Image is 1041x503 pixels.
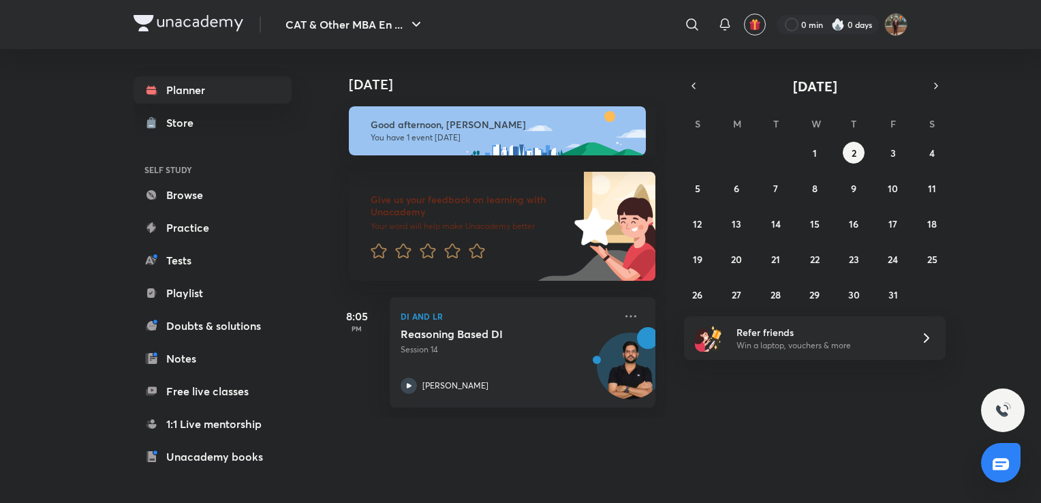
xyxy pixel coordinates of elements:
button: avatar [744,14,766,35]
button: [DATE] [703,76,927,95]
abbr: October 25, 2025 [927,253,937,266]
abbr: October 12, 2025 [693,217,702,230]
button: October 12, 2025 [687,213,709,234]
abbr: October 15, 2025 [810,217,820,230]
a: Planner [134,76,292,104]
a: Unacademy books [134,443,292,470]
a: Free live classes [134,378,292,405]
abbr: October 14, 2025 [771,217,781,230]
p: [PERSON_NAME] [422,380,488,392]
abbr: October 13, 2025 [732,217,741,230]
abbr: October 27, 2025 [732,288,741,301]
a: Doubts & solutions [134,312,292,339]
abbr: October 18, 2025 [927,217,937,230]
abbr: October 3, 2025 [890,147,896,159]
button: October 16, 2025 [843,213,865,234]
abbr: Tuesday [773,117,779,130]
button: October 26, 2025 [687,284,709,305]
abbr: October 20, 2025 [731,253,742,266]
abbr: October 21, 2025 [771,253,780,266]
a: Notes [134,345,292,372]
abbr: Monday [733,117,741,130]
abbr: Wednesday [811,117,821,130]
button: October 20, 2025 [726,248,747,270]
button: October 14, 2025 [765,213,787,234]
abbr: October 29, 2025 [809,288,820,301]
p: You have 1 event [DATE] [371,132,634,143]
a: Store [134,109,292,136]
button: October 25, 2025 [921,248,943,270]
abbr: October 24, 2025 [888,253,898,266]
button: October 27, 2025 [726,284,747,305]
abbr: October 5, 2025 [695,182,700,195]
h6: SELF STUDY [134,158,292,181]
button: October 31, 2025 [882,284,904,305]
button: October 3, 2025 [882,142,904,164]
h6: Good afternoon, [PERSON_NAME] [371,119,634,131]
abbr: October 2, 2025 [852,147,856,159]
button: October 29, 2025 [804,284,826,305]
button: October 6, 2025 [726,177,747,199]
button: October 4, 2025 [921,142,943,164]
button: October 10, 2025 [882,177,904,199]
button: October 5, 2025 [687,177,709,199]
button: October 13, 2025 [726,213,747,234]
p: Session 14 [401,344,615,356]
img: Harshit Verma [884,13,907,36]
div: Store [166,115,202,131]
img: Company Logo [134,15,243,31]
img: referral [695,324,722,352]
h5: 8:05 [330,308,384,324]
h5: Reasoning Based DI [401,327,570,341]
button: October 15, 2025 [804,213,826,234]
button: October 7, 2025 [765,177,787,199]
abbr: October 26, 2025 [692,288,702,301]
abbr: October 6, 2025 [734,182,739,195]
a: Practice [134,214,292,241]
img: streak [831,18,845,31]
h4: [DATE] [349,76,669,93]
img: ttu [995,402,1011,418]
button: October 24, 2025 [882,248,904,270]
a: 1:1 Live mentorship [134,410,292,438]
button: October 28, 2025 [765,284,787,305]
button: October 17, 2025 [882,213,904,234]
abbr: October 7, 2025 [773,182,778,195]
span: [DATE] [793,77,837,95]
abbr: October 10, 2025 [888,182,898,195]
abbr: October 9, 2025 [851,182,856,195]
p: PM [330,324,384,333]
abbr: October 22, 2025 [810,253,820,266]
h6: Give us your feedback on learning with Unacademy [371,194,570,218]
abbr: October 4, 2025 [929,147,935,159]
button: October 2, 2025 [843,142,865,164]
abbr: October 23, 2025 [849,253,859,266]
abbr: October 11, 2025 [928,182,936,195]
a: Playlist [134,279,292,307]
a: Company Logo [134,15,243,35]
abbr: October 1, 2025 [813,147,817,159]
abbr: Saturday [929,117,935,130]
abbr: October 19, 2025 [693,253,702,266]
button: October 18, 2025 [921,213,943,234]
abbr: October 28, 2025 [771,288,781,301]
abbr: Sunday [695,117,700,130]
abbr: October 31, 2025 [888,288,898,301]
button: October 19, 2025 [687,248,709,270]
a: Tests [134,247,292,274]
p: Your word will help make Unacademy better [371,221,570,232]
p: Win a laptop, vouchers & more [736,339,904,352]
button: October 22, 2025 [804,248,826,270]
abbr: October 8, 2025 [812,182,818,195]
img: avatar [749,18,761,31]
img: feedback_image [528,172,655,281]
abbr: Friday [890,117,896,130]
img: Avatar [597,340,663,406]
img: afternoon [349,106,646,155]
button: CAT & Other MBA En ... [277,11,433,38]
button: October 30, 2025 [843,284,865,305]
h6: Refer friends [736,325,904,339]
abbr: Thursday [851,117,856,130]
abbr: October 17, 2025 [888,217,897,230]
button: October 11, 2025 [921,177,943,199]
